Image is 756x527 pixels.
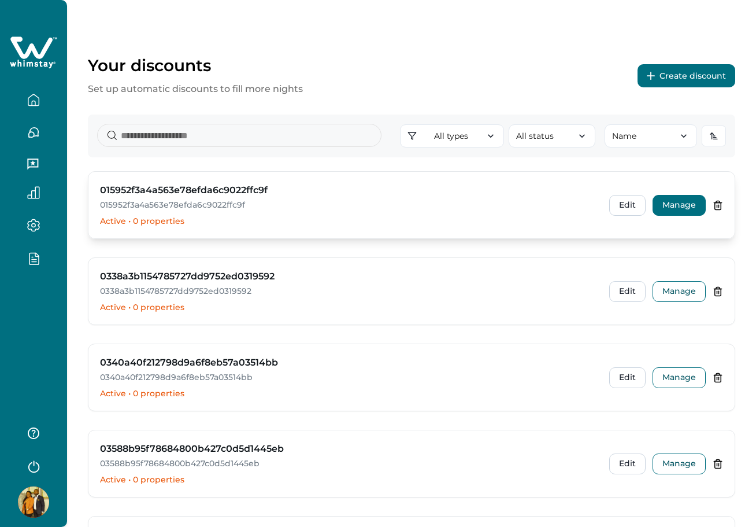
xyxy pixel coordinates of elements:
[100,372,595,384] p: 0340a40f212798d9a6f8eb57a03514bb
[100,216,595,227] p: Active • 0 properties
[653,367,706,388] button: Manage
[638,64,735,87] button: Create discount
[100,388,595,400] p: Active • 0 properties
[100,286,595,297] p: 0338a3b1154785727dd9752ed0319592
[18,487,49,518] img: Whimstay Host
[100,474,595,486] p: Active • 0 properties
[100,270,275,283] h3: 0338a3b1154785727dd9752ed0319592
[609,367,646,388] button: Edit
[653,281,706,302] button: Manage
[653,195,706,216] button: Manage
[100,442,284,456] h3: 03588b95f78684800b427c0d5d1445eb
[100,302,595,314] p: Active • 0 properties
[88,56,211,75] p: Your discounts
[100,200,595,211] p: 015952f3a4a563e78efda6c9022ffc9f
[609,281,646,302] button: Edit
[100,183,268,197] h3: 015952f3a4a563e78efda6c9022ffc9f
[653,454,706,474] button: Manage
[609,195,646,216] button: Edit
[100,356,278,370] h3: 0340a40f212798d9a6f8eb57a03514bb
[88,82,303,96] p: Set up automatic discounts to fill more nights
[100,458,595,470] p: 03588b95f78684800b427c0d5d1445eb
[609,454,646,474] button: Edit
